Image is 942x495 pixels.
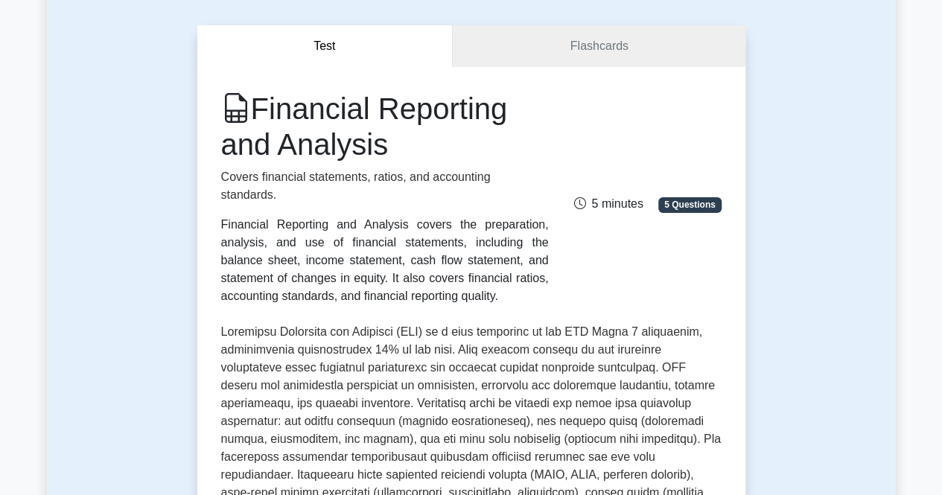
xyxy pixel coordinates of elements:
span: 5 minutes [573,197,643,210]
button: Test [197,25,454,68]
a: Flashcards [453,25,745,68]
span: 5 Questions [658,197,721,212]
div: Financial Reporting and Analysis covers the preparation, analysis, and use of financial statement... [221,216,549,305]
h1: Financial Reporting and Analysis [221,91,549,162]
p: Covers financial statements, ratios, and accounting standards. [221,168,549,204]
